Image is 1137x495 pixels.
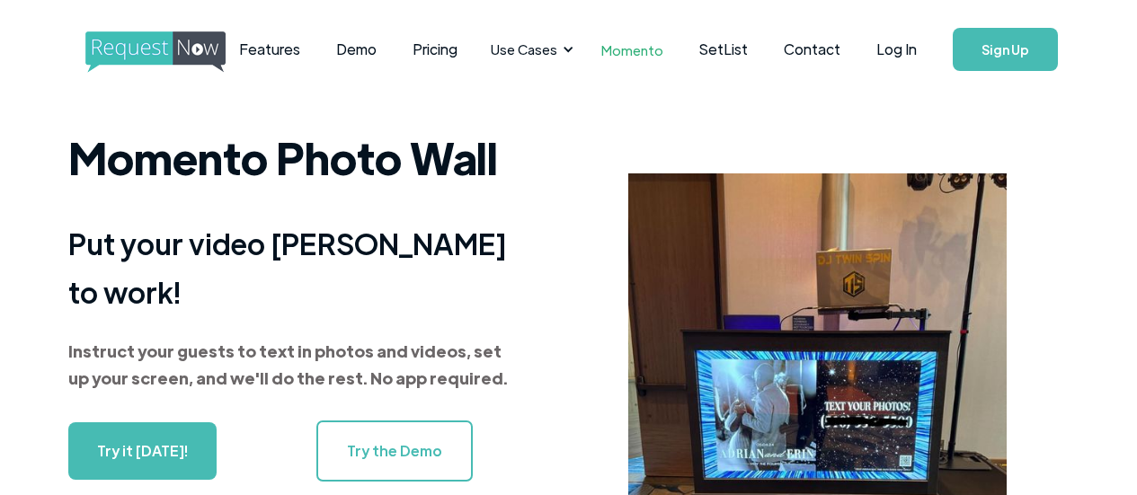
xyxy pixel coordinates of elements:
[858,18,935,81] a: Log In
[68,422,217,480] a: Try it [DATE]!
[68,225,507,310] strong: Put your video [PERSON_NAME] to work!
[221,22,318,77] a: Features
[85,31,176,67] a: home
[68,340,508,388] strong: Instruct your guests to text in photos and videos, set up your screen, and we'll do the rest. No ...
[318,22,395,77] a: Demo
[766,22,858,77] a: Contact
[480,22,579,77] div: Use Cases
[395,22,475,77] a: Pricing
[316,420,473,482] a: Try the Demo
[68,121,518,193] h1: Momento Photo Wall
[583,23,681,76] a: Momento
[681,22,766,77] a: SetList
[85,31,259,73] img: requestnow logo
[953,28,1058,71] a: Sign Up
[491,40,557,59] div: Use Cases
